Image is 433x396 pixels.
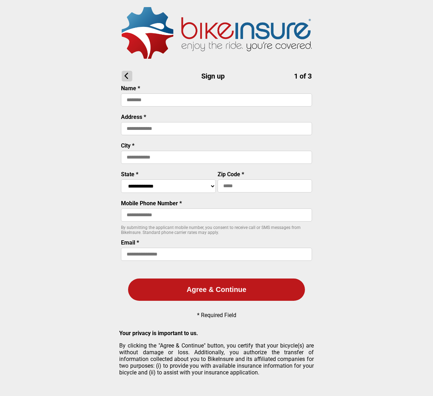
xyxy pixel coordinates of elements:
label: Mobile Phone Number * [121,200,182,207]
strong: Your privacy is important to us. [119,330,198,337]
p: * Required Field [197,312,236,318]
label: Zip Code * [218,171,244,178]
label: City * [121,142,134,149]
span: 1 of 3 [294,72,312,80]
label: Name * [121,85,140,92]
p: By clicking the "Agree & Continue" button, you certify that your bicycle(s) are without damage or... [119,342,314,376]
label: State * [121,171,138,178]
label: Address * [121,114,146,120]
h1: Sign up [122,71,312,81]
button: Agree & Continue [128,279,305,301]
label: Email * [121,239,139,246]
p: By submitting the applicant mobile number, you consent to receive call or SMS messages from BikeI... [121,225,312,235]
